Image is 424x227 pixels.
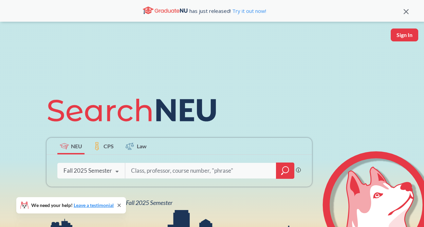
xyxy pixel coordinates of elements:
span: CPS [104,142,114,150]
div: Fall 2025 Semester [63,167,112,174]
button: Sign In [391,29,418,41]
span: We need your help! [31,203,114,208]
svg: magnifying glass [281,166,289,175]
span: NEU Fall 2025 Semester [113,199,172,206]
a: Try it out now! [231,7,266,14]
input: Class, professor, course number, "phrase" [130,164,272,178]
img: sandbox logo [7,29,23,49]
a: sandbox logo [7,29,23,51]
span: has just released! [189,7,266,15]
span: Law [137,142,147,150]
span: NEU [71,142,82,150]
span: View all classes for [63,199,172,206]
div: magnifying glass [276,163,294,179]
a: Leave a testimonial [74,202,114,208]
